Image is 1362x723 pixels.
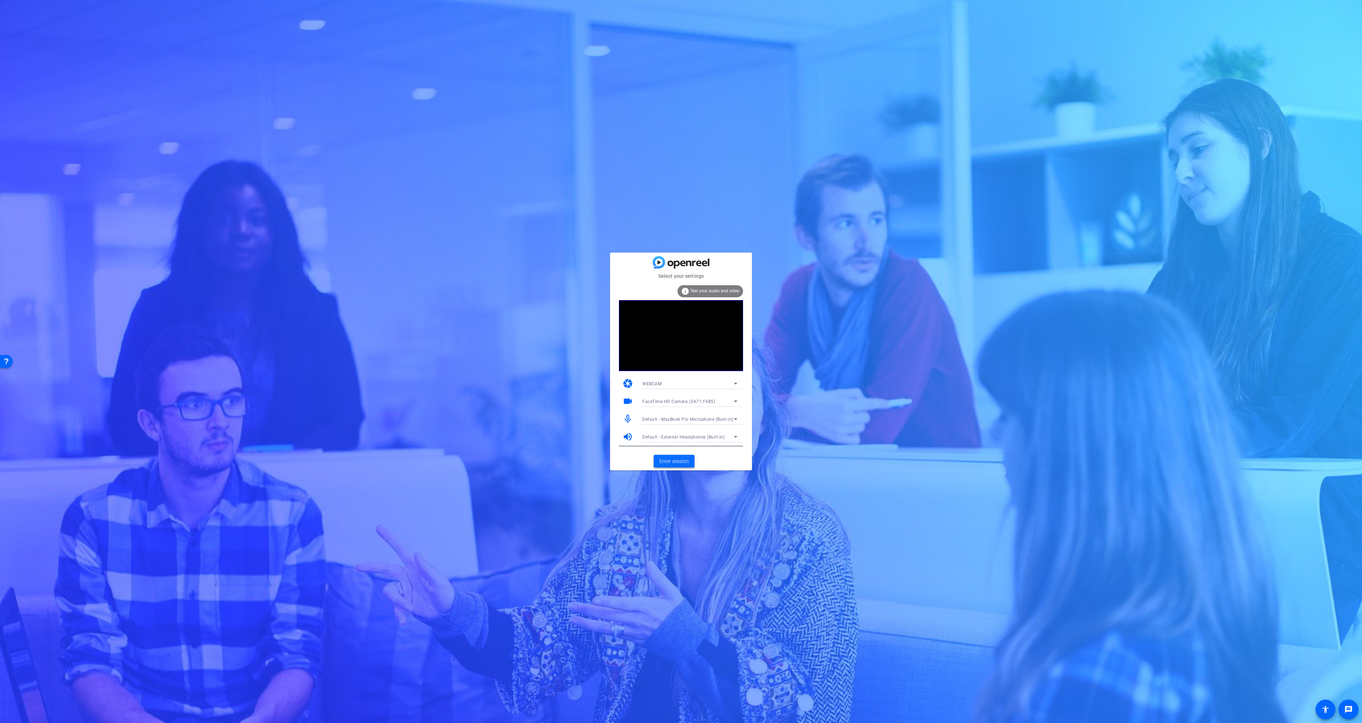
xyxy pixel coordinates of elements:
span: Test your audio and video [690,288,740,293]
span: Default - External Headphones (Built-in) [642,435,725,440]
span: Enter session [659,458,689,465]
mat-icon: mic_none [622,414,633,424]
mat-icon: message [1344,705,1353,714]
mat-icon: info [681,287,690,296]
img: blue-gradient.svg [653,256,709,269]
button: Enter session [654,455,694,468]
span: WEBCAM [642,381,661,386]
mat-icon: camera [622,378,633,389]
mat-icon: volume_up [622,431,633,442]
mat-icon: videocam [622,396,633,407]
span: Default - MacBook Pro Microphone (Built-in) [642,417,733,422]
mat-card-subtitle: Select your settings [610,272,752,280]
mat-icon: accessibility [1321,705,1330,714]
span: FaceTime HD Camera (3A71:F4B5) [642,399,715,404]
